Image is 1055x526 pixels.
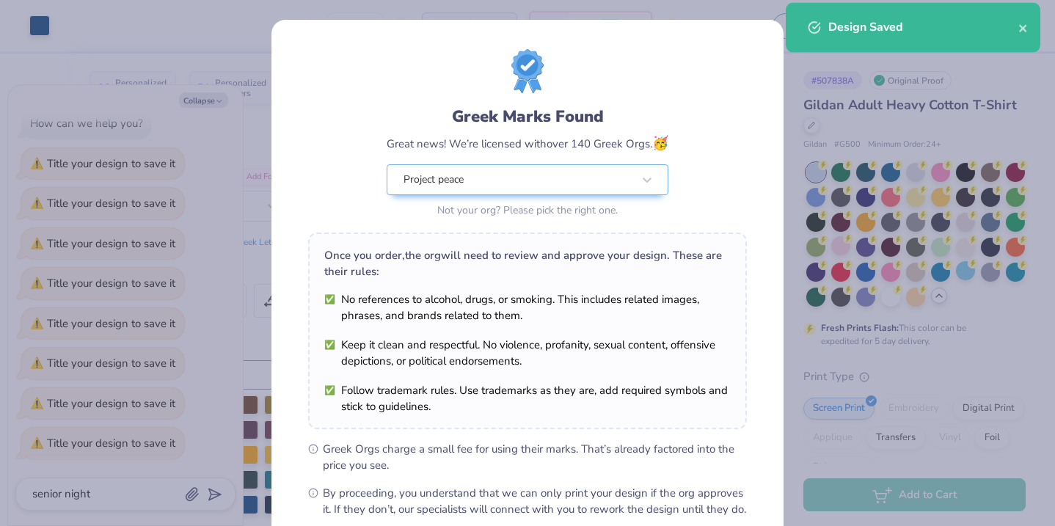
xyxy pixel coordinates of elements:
[324,247,731,280] div: Once you order, the org will need to review and approve your design. These are their rules:
[387,202,668,218] div: Not your org? Please pick the right one.
[324,382,731,414] li: Follow trademark rules. Use trademarks as they are, add required symbols and stick to guidelines.
[387,134,668,153] div: Great news! We’re licensed with over 140 Greek Orgs.
[323,441,747,473] span: Greek Orgs charge a small fee for using their marks. That’s already factored into the price you see.
[1018,31,1029,48] button: close
[652,134,668,152] span: 🥳
[387,105,668,128] div: Greek Marks Found
[323,485,747,517] span: By proceeding, you understand that we can only print your design if the org approves it. If they ...
[511,49,544,93] img: license-marks-badge.png
[828,31,1018,48] div: Design Saved
[324,337,731,369] li: Keep it clean and respectful. No violence, profanity, sexual content, offensive depictions, or po...
[324,291,731,324] li: No references to alcohol, drugs, or smoking. This includes related images, phrases, and brands re...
